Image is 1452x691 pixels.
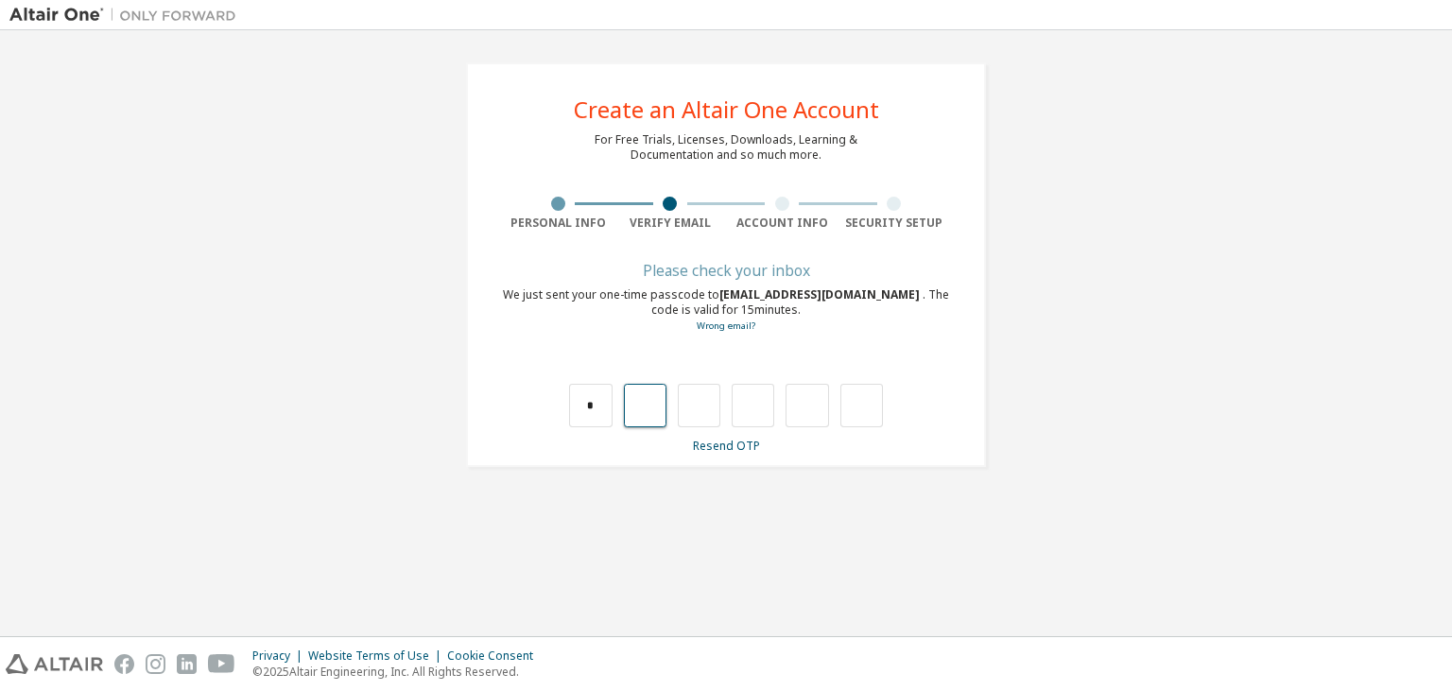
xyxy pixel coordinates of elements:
a: Go back to the registration form [697,320,755,332]
div: For Free Trials, Licenses, Downloads, Learning & Documentation and so much more. [595,132,857,163]
p: © 2025 Altair Engineering, Inc. All Rights Reserved. [252,664,544,680]
div: Create an Altair One Account [574,98,879,121]
div: Security Setup [838,216,951,231]
div: Website Terms of Use [308,648,447,664]
div: Please check your inbox [502,265,950,276]
div: Verify Email [614,216,727,231]
img: Altair One [9,6,246,25]
div: Personal Info [502,216,614,231]
img: facebook.svg [114,654,134,674]
img: instagram.svg [146,654,165,674]
img: youtube.svg [208,654,235,674]
img: linkedin.svg [177,654,197,674]
div: Cookie Consent [447,648,544,664]
span: [EMAIL_ADDRESS][DOMAIN_NAME] [719,286,923,302]
div: Account Info [726,216,838,231]
div: We just sent your one-time passcode to . The code is valid for 15 minutes. [502,287,950,334]
a: Resend OTP [693,438,760,454]
img: altair_logo.svg [6,654,103,674]
div: Privacy [252,648,308,664]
